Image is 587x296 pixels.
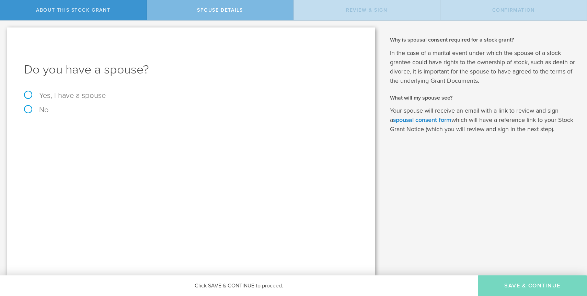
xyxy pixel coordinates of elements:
p: In the case of a marital event under which the spouse of a stock grantee could have rights to the... [390,48,577,86]
p: Your spouse will receive an email with a link to review and sign a which will have a reference li... [390,106,577,134]
h1: Do you have a spouse? [24,61,358,78]
label: Yes, I have a spouse [24,92,358,99]
label: No [24,106,358,114]
span: Confirmation [492,7,535,13]
span: About this stock grant [36,7,110,13]
h2: Why is spousal consent required for a stock grant? [390,36,577,44]
button: Save & Continue [478,275,587,296]
span: Review & Sign [346,7,388,13]
h2: What will my spouse see? [390,94,577,102]
a: spousal consent form [393,116,451,124]
span: Spouse Details [197,7,243,13]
